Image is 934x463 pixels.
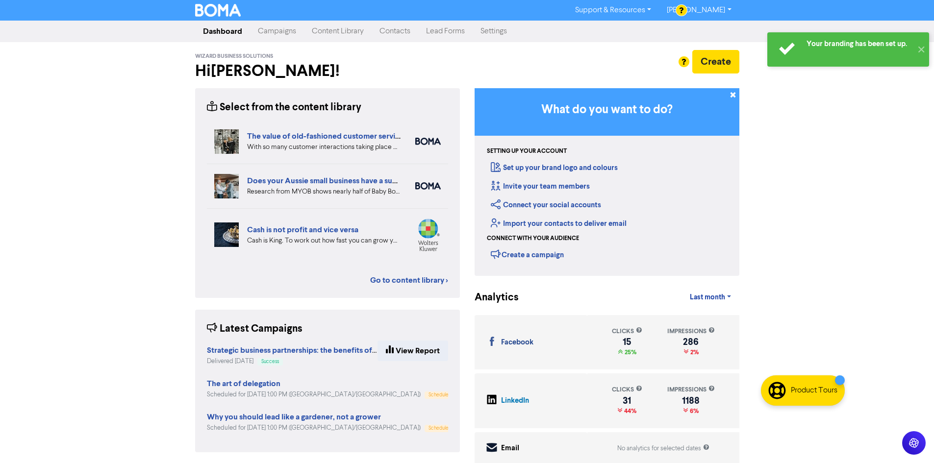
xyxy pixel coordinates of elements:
div: Select from the content library [207,100,361,115]
span: Wizard Business Solutions [195,53,273,60]
strong: Strategic business partnerships: the benefits of working together [207,345,435,355]
a: The value of old-fashioned customer service: getting data insights [247,131,477,141]
div: Setting up your account [487,147,567,156]
a: [PERSON_NAME] [659,2,739,18]
a: Does your Aussie small business have a succession plan? [247,176,444,186]
strong: The art of delegation [207,379,280,389]
iframe: Chat Widget [885,416,934,463]
span: 2% [688,348,699,356]
div: Email [501,443,519,454]
span: 6% [688,407,699,415]
a: Contacts [372,22,418,41]
a: View Report [378,341,448,361]
div: Create a campaign [491,247,564,262]
a: Strategic business partnerships: the benefits of working together [207,347,435,355]
span: Scheduled [429,392,452,397]
div: 286 [667,338,715,346]
div: Latest Campaigns [207,321,303,337]
div: Scheduled for [DATE] 1:00 PM ([GEOGRAPHIC_DATA]/[GEOGRAPHIC_DATA]) [207,423,448,433]
div: LinkedIn [501,395,529,407]
div: Your branding has been set up. [807,39,912,49]
a: Last month [682,288,739,307]
div: Research from MYOB shows nearly half of Baby Boomer business owners are planning to exit in the n... [247,187,401,197]
div: clicks [612,385,642,394]
div: No analytics for selected dates [617,444,709,453]
span: Last month [690,293,725,302]
button: Create [692,50,739,73]
a: Invite your team members [491,182,590,191]
img: boma [415,182,441,190]
h2: Hi [PERSON_NAME] ! [195,62,460,80]
div: clicks [612,327,642,336]
div: With so many customer interactions taking place online, your online customer service has to be fi... [247,142,401,152]
div: Scheduled for [DATE] 1:00 PM ([GEOGRAPHIC_DATA]/[GEOGRAPHIC_DATA]) [207,390,448,399]
img: BOMA Logo [195,4,241,17]
div: 15 [612,338,642,346]
a: Set up your brand logo and colours [491,163,618,172]
a: Support & Resources [567,2,659,18]
span: Success [261,359,279,364]
div: 31 [612,397,642,405]
a: The art of delegation [207,380,280,388]
a: Connect your social accounts [491,200,601,210]
a: Dashboard [195,22,250,41]
a: Lead Forms [418,22,473,41]
img: wolterskluwer [415,219,441,251]
a: Why you should lead like a gardener, not a grower [207,414,381,421]
a: Cash is not profit and vice versa [247,225,358,235]
div: Analytics [475,290,506,305]
span: Scheduled [429,426,452,431]
h3: What do you want to do? [489,103,725,117]
span: 25% [623,348,636,356]
div: impressions [667,385,715,394]
div: impressions [667,327,715,336]
div: Delivered [DATE] [207,357,378,366]
div: 1188 [667,397,715,405]
div: Cash is King. To work out how fast you can grow your business, you need to look at your projected... [247,236,401,246]
div: Getting Started in BOMA [475,88,739,276]
span: 44% [622,407,636,415]
img: boma [415,138,441,145]
div: Facebook [501,337,533,348]
a: Campaigns [250,22,304,41]
a: Settings [473,22,515,41]
div: Connect with your audience [487,234,579,243]
a: Go to content library > [370,274,448,286]
a: Import your contacts to deliver email [491,219,627,228]
strong: Why you should lead like a gardener, not a grower [207,412,381,422]
a: Content Library [304,22,372,41]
